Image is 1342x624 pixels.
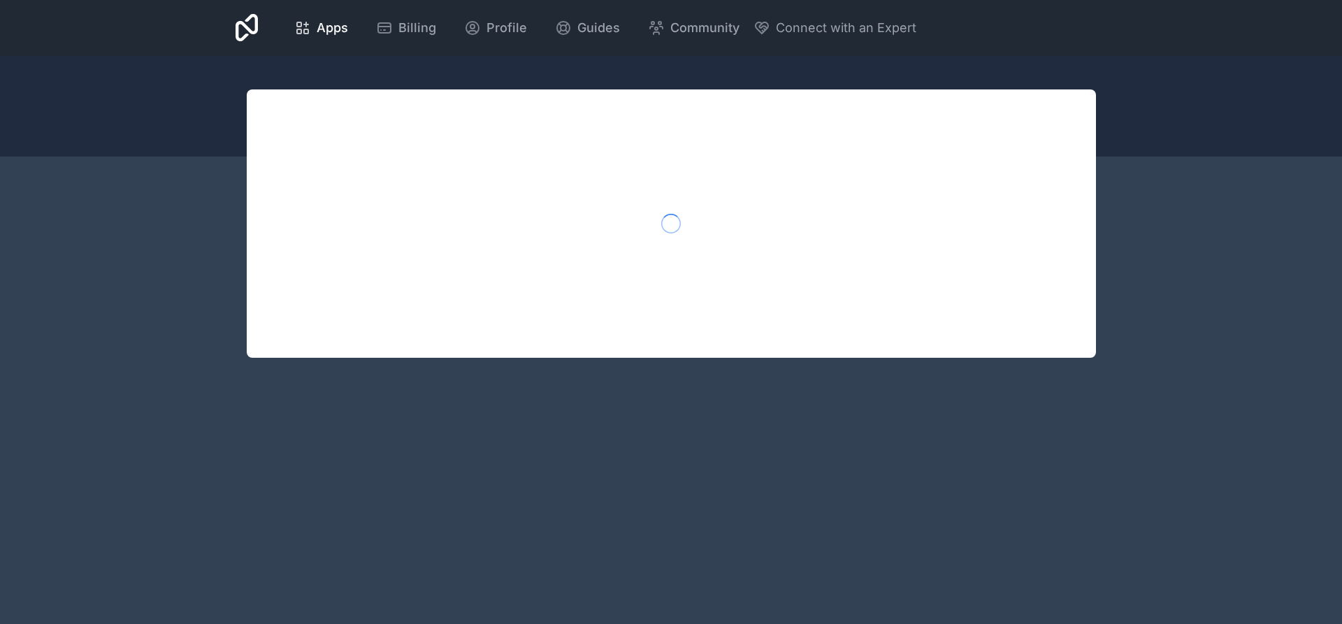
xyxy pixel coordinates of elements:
[577,18,620,38] span: Guides
[317,18,348,38] span: Apps
[398,18,436,38] span: Billing
[544,13,631,43] a: Guides
[453,13,538,43] a: Profile
[283,13,359,43] a: Apps
[637,13,751,43] a: Community
[486,18,527,38] span: Profile
[670,18,739,38] span: Community
[365,13,447,43] a: Billing
[776,18,916,38] span: Connect with an Expert
[753,18,916,38] button: Connect with an Expert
